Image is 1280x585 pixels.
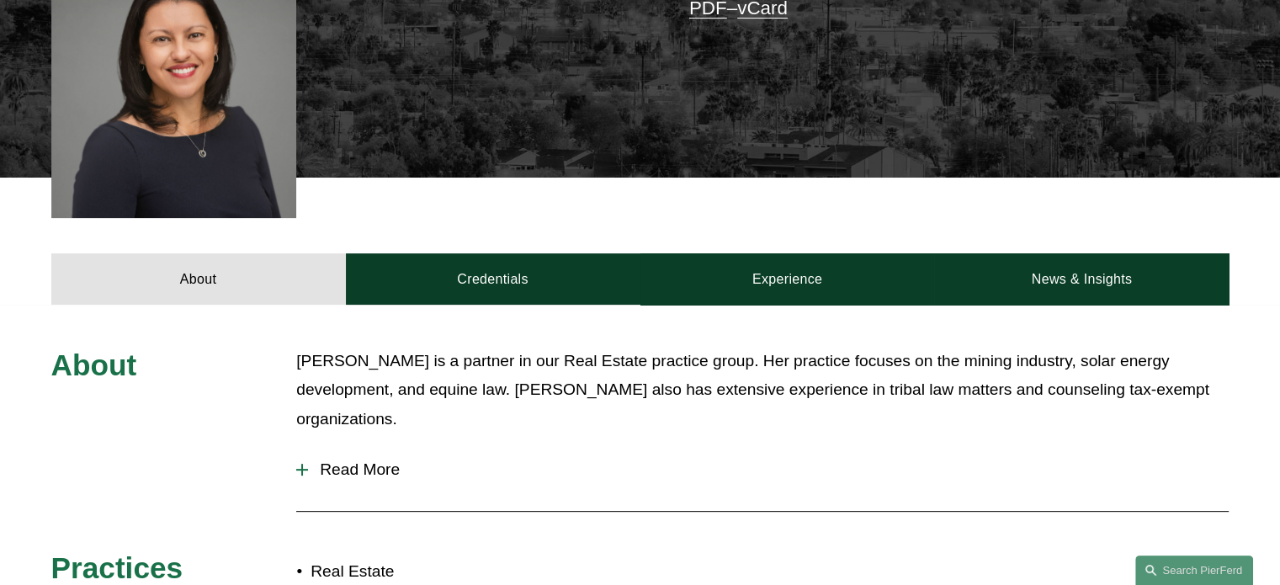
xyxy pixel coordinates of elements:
[346,253,640,304] a: Credentials
[296,347,1229,434] p: [PERSON_NAME] is a partner in our Real Estate practice group. Her practice focuses on the mining ...
[308,460,1229,479] span: Read More
[296,448,1229,492] button: Read More
[51,253,346,304] a: About
[934,253,1229,304] a: News & Insights
[640,253,935,304] a: Experience
[51,551,183,584] span: Practices
[1135,556,1253,585] a: Search this site
[51,348,137,381] span: About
